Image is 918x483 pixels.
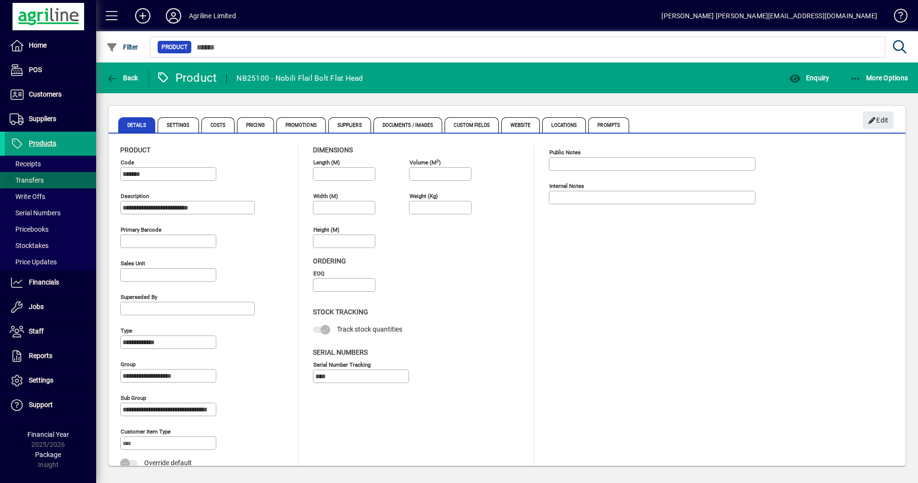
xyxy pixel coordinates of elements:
[313,270,324,277] mat-label: EOQ
[313,361,371,368] mat-label: Serial Number tracking
[868,112,889,128] span: Edit
[787,69,831,87] button: Enquiry
[850,74,908,82] span: More Options
[337,325,402,333] span: Track stock quantities
[847,69,911,87] button: More Options
[96,69,149,87] app-page-header-button: Back
[29,401,53,409] span: Support
[5,344,96,368] a: Reports
[5,393,96,417] a: Support
[158,7,189,25] button: Profile
[5,271,96,295] a: Financials
[5,172,96,188] a: Transfers
[10,258,57,266] span: Price Updates
[5,34,96,58] a: Home
[276,117,326,133] span: Promotions
[5,295,96,319] a: Jobs
[328,117,371,133] span: Suppliers
[5,254,96,270] a: Price Updates
[5,107,96,131] a: Suppliers
[373,117,443,133] span: Documents / Images
[10,160,41,168] span: Receipts
[156,70,217,86] div: Product
[29,327,44,335] span: Staff
[5,320,96,344] a: Staff
[120,146,150,154] span: Product
[189,8,236,24] div: Agriline Limited
[144,459,192,467] span: Override default
[501,117,540,133] span: Website
[549,149,581,156] mat-label: Public Notes
[121,428,171,435] mat-label: Customer Item Type
[10,209,61,217] span: Serial Numbers
[661,8,877,24] div: [PERSON_NAME] [PERSON_NAME][EMAIL_ADDRESS][DOMAIN_NAME]
[104,38,141,56] button: Filter
[29,303,44,310] span: Jobs
[10,225,49,233] span: Pricebooks
[35,451,61,458] span: Package
[863,111,893,129] button: Edit
[313,193,338,199] mat-label: Width (m)
[409,159,441,166] mat-label: Volume (m )
[313,226,339,233] mat-label: Height (m)
[5,205,96,221] a: Serial Numbers
[445,117,498,133] span: Custom Fields
[436,158,439,163] sup: 3
[588,117,629,133] span: Prompts
[29,90,62,98] span: Customers
[887,2,906,33] a: Knowledge Base
[5,237,96,254] a: Stocktakes
[127,7,158,25] button: Add
[237,117,274,133] span: Pricing
[118,117,155,133] span: Details
[313,308,368,316] span: Stock Tracking
[29,115,56,123] span: Suppliers
[5,188,96,205] a: Write Offs
[27,431,69,438] span: Financial Year
[121,361,136,368] mat-label: Group
[29,376,53,384] span: Settings
[106,74,138,82] span: Back
[29,41,47,49] span: Home
[542,117,586,133] span: Locations
[313,146,353,154] span: Dimensions
[5,221,96,237] a: Pricebooks
[121,193,149,199] mat-label: Description
[313,159,340,166] mat-label: Length (m)
[121,226,161,233] mat-label: Primary barcode
[158,117,199,133] span: Settings
[549,183,584,189] mat-label: Internal Notes
[10,176,44,184] span: Transfers
[104,69,141,87] button: Back
[106,43,138,51] span: Filter
[409,193,438,199] mat-label: Weight (Kg)
[29,352,52,359] span: Reports
[121,327,132,334] mat-label: Type
[5,369,96,393] a: Settings
[10,242,49,249] span: Stocktakes
[5,83,96,107] a: Customers
[10,193,45,200] span: Write Offs
[121,159,134,166] mat-label: Code
[201,117,235,133] span: Costs
[313,348,368,356] span: Serial Numbers
[29,66,42,74] span: POS
[121,260,145,267] mat-label: Sales unit
[121,294,157,300] mat-label: Superseded by
[161,42,187,52] span: Product
[29,278,59,286] span: Financials
[313,257,346,265] span: Ordering
[5,58,96,82] a: POS
[121,395,146,401] mat-label: Sub group
[789,74,829,82] span: Enquiry
[5,156,96,172] a: Receipts
[236,71,363,86] div: NB25100 - Nobili Flail Bolt Flat Head
[29,139,56,147] span: Products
